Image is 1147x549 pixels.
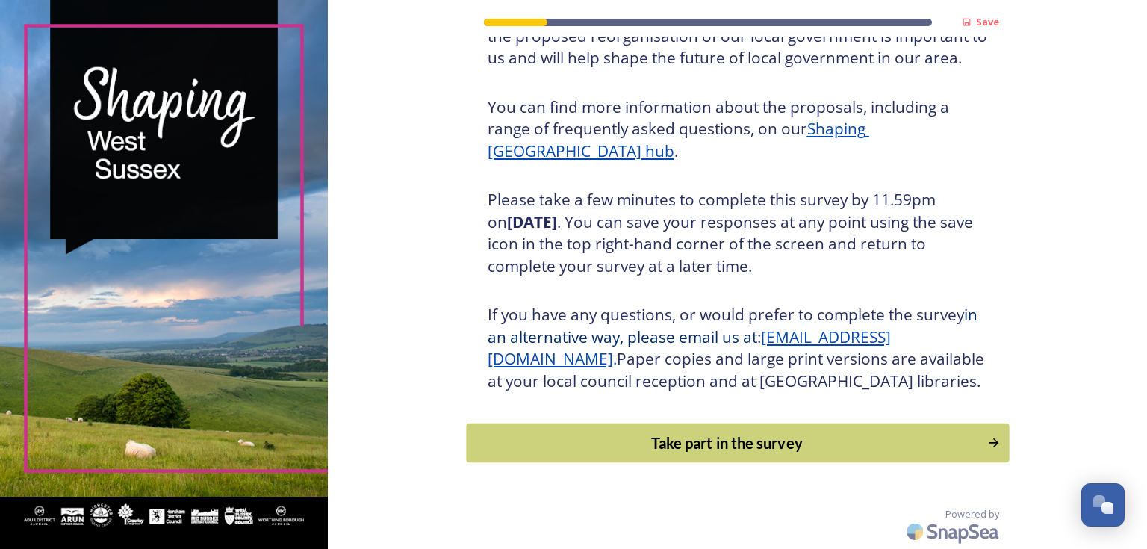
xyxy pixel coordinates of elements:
[976,15,999,28] strong: Save
[488,118,869,161] a: Shaping [GEOGRAPHIC_DATA] hub
[507,211,557,232] strong: [DATE]
[488,304,981,347] span: in an alternative way, please email us at:
[1081,483,1125,527] button: Open Chat
[474,432,979,454] div: Take part in the survey
[488,326,891,370] a: [EMAIL_ADDRESS][DOMAIN_NAME]
[488,304,988,392] h3: If you have any questions, or would prefer to complete the survey Paper copies and large print ve...
[488,189,988,277] h3: Please take a few minutes to complete this survey by 11.59pm on . You can save your responses at ...
[466,424,1009,463] button: Continue
[902,514,1007,549] img: SnapSea Logo
[488,96,988,163] h3: You can find more information about the proposals, including a range of frequently asked question...
[945,507,999,521] span: Powered by
[613,348,617,369] span: .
